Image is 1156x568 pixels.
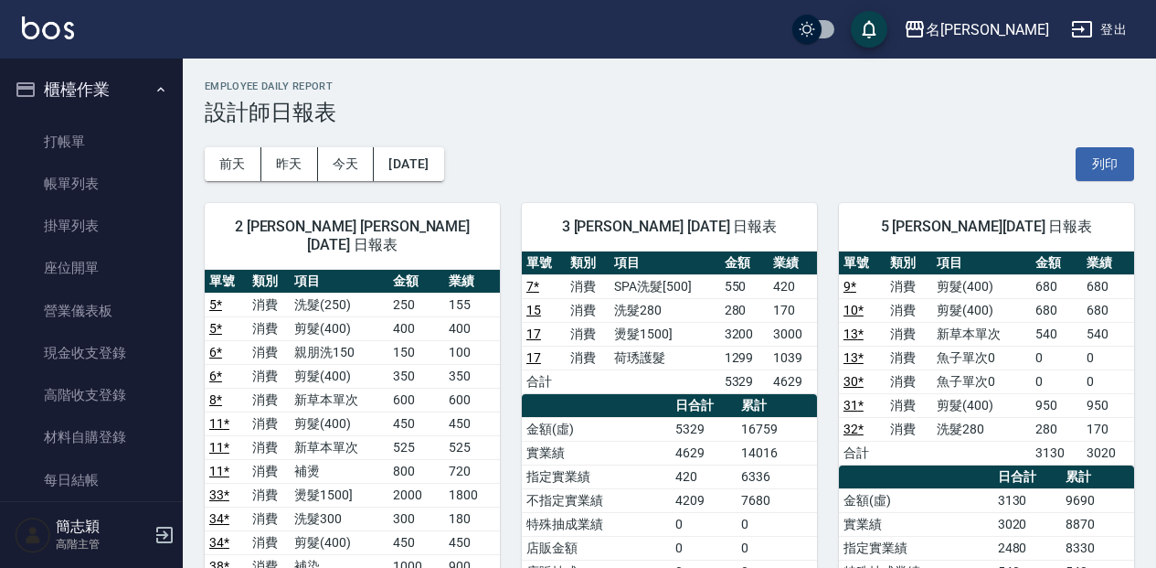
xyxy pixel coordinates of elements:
td: 450 [444,530,500,554]
img: Logo [22,16,74,39]
a: 每日結帳 [7,459,175,501]
td: 0 [1082,346,1133,370]
td: 剪髮(400) [932,298,1031,322]
a: 高階收支登錄 [7,374,175,416]
h2: Employee Daily Report [205,80,1134,92]
td: 3130 [1031,441,1082,465]
td: 指定實業績 [522,465,671,488]
td: 5329 [671,417,737,441]
td: 店販金額 [522,536,671,560]
th: 金額 [720,252,769,275]
td: 0 [1082,370,1133,393]
td: 8330 [1061,536,1134,560]
td: 3130 [993,488,1061,512]
td: 消費 [248,459,291,483]
td: 消費 [886,346,932,370]
span: 3 [PERSON_NAME] [DATE] 日報表 [544,218,795,236]
td: 指定實業績 [839,536,993,560]
th: 累計 [737,394,817,418]
td: 600 [444,388,500,412]
td: 680 [1082,274,1133,298]
td: 150 [388,340,444,364]
td: 親朋洗150 [290,340,388,364]
td: 消費 [248,293,291,316]
td: 不指定實業績 [522,488,671,512]
td: 950 [1082,393,1133,417]
td: 消費 [886,322,932,346]
td: 新草本單次 [290,435,388,459]
th: 單號 [205,270,248,294]
th: 單號 [839,252,886,275]
table: a dense table [522,252,817,394]
td: 消費 [248,340,291,364]
a: 材料自購登錄 [7,416,175,458]
a: 15 [526,303,541,317]
td: 金額(虛) [522,417,671,441]
td: 525 [444,435,500,459]
a: 掛單列表 [7,205,175,247]
h3: 設計師日報表 [205,100,1134,125]
td: 280 [1031,417,1082,441]
th: 金額 [388,270,444,294]
button: 櫃檯作業 [7,66,175,113]
a: 現金收支登錄 [7,332,175,374]
button: 登出 [1064,13,1134,47]
td: 洗髮280 [610,298,719,322]
th: 業績 [444,270,500,294]
button: 昨天 [261,147,318,181]
th: 項目 [610,252,719,275]
td: 0 [1031,346,1082,370]
td: 8870 [1061,512,1134,536]
td: 3020 [993,512,1061,536]
td: 0 [1031,370,1082,393]
td: 420 [671,465,737,488]
a: 座位開單 [7,247,175,289]
td: 400 [444,316,500,340]
a: 17 [526,350,541,365]
td: 消費 [566,298,610,322]
td: 消費 [886,370,932,393]
td: 新草本單次 [290,388,388,412]
td: 燙髮1500] [290,483,388,507]
td: 250 [388,293,444,316]
td: 新草本單次 [932,322,1031,346]
button: 前天 [205,147,261,181]
td: 消費 [248,507,291,530]
th: 業績 [769,252,817,275]
td: 155 [444,293,500,316]
span: 5 [PERSON_NAME][DATE] 日報表 [861,218,1112,236]
td: 680 [1031,274,1082,298]
td: 0 [737,512,817,536]
td: 消費 [248,316,291,340]
td: 170 [769,298,817,322]
td: 消費 [886,274,932,298]
span: 2 [PERSON_NAME] [PERSON_NAME][DATE] 日報表 [227,218,478,254]
td: 9690 [1061,488,1134,512]
td: 剪髮(400) [932,393,1031,417]
a: 帳單列表 [7,163,175,205]
button: [DATE] [374,147,443,181]
th: 日合計 [993,466,1061,489]
td: 4209 [671,488,737,512]
img: Person [15,517,51,553]
td: 720 [444,459,500,483]
button: 列印 [1076,147,1134,181]
td: 400 [388,316,444,340]
td: 補燙 [290,459,388,483]
td: 16759 [737,417,817,441]
td: 洗髮(250) [290,293,388,316]
td: 消費 [248,483,291,507]
button: save [851,11,887,48]
td: 170 [1082,417,1133,441]
td: 消費 [886,298,932,322]
td: 4629 [671,441,737,465]
td: 消費 [566,274,610,298]
p: 高階主管 [56,536,149,552]
td: 消費 [248,530,291,554]
td: 525 [388,435,444,459]
td: 14016 [737,441,817,465]
td: 1299 [720,346,769,370]
th: 業績 [1082,252,1133,275]
td: 1039 [769,346,817,370]
th: 金額 [1031,252,1082,275]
